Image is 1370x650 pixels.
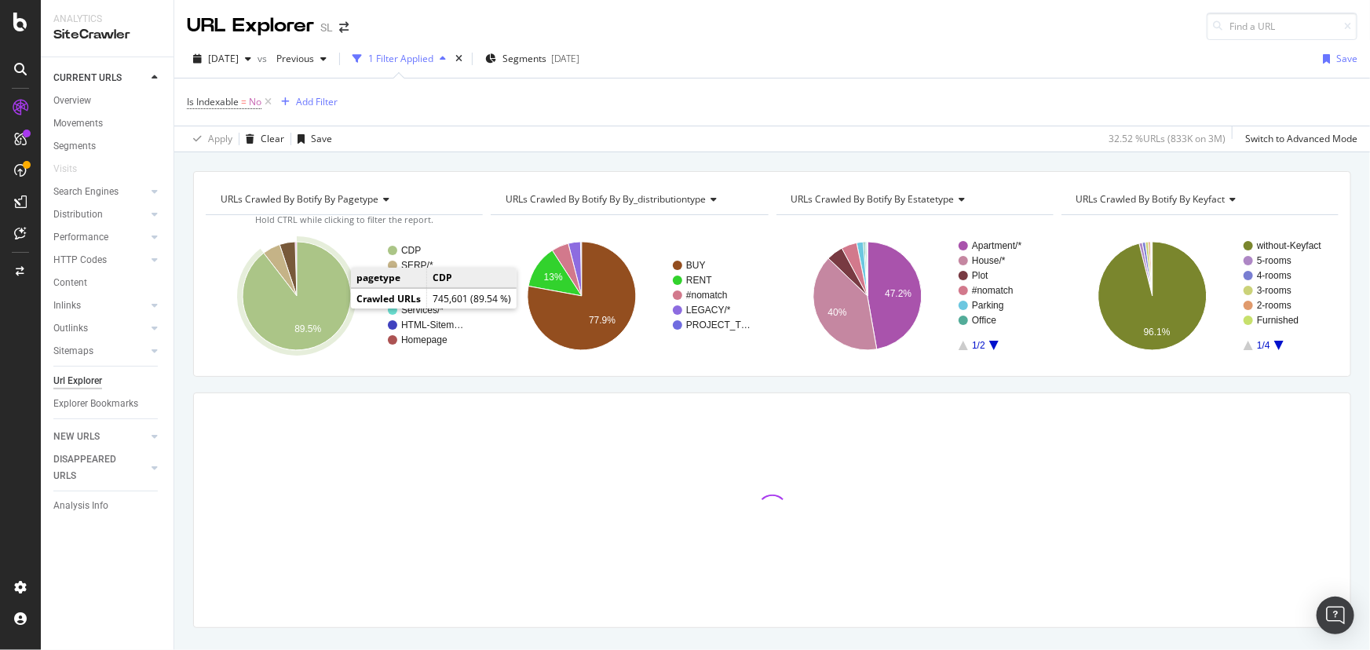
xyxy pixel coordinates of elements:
div: Clear [261,132,284,145]
td: CDP [427,268,517,288]
button: Switch to Advanced Mode [1239,126,1357,152]
text: PROJECT_T… [686,320,751,330]
button: Segments[DATE] [479,46,586,71]
text: 4-rooms [1257,270,1291,281]
div: Open Intercom Messenger [1317,597,1354,634]
text: 3-rooms [1257,285,1291,296]
svg: A chart. [206,228,480,364]
a: DISAPPEARED URLS [53,451,147,484]
a: CURRENT URLS [53,70,147,86]
a: Inlinks [53,298,147,314]
text: Furnished [1257,315,1299,326]
text: Plot [972,270,988,281]
span: No [249,91,261,113]
div: Inlinks [53,298,81,314]
div: Add Filter [296,95,338,108]
a: Outlinks [53,320,147,337]
div: CURRENT URLS [53,70,122,86]
div: URL Explorer [187,13,314,39]
text: Homepage [401,334,448,345]
a: Movements [53,115,163,132]
div: Save [1336,52,1357,65]
text: 89.5% [294,323,321,334]
div: NEW URLS [53,429,100,445]
text: #nomatch [972,285,1014,296]
div: Movements [53,115,103,132]
a: NEW URLS [53,429,147,445]
text: Parking [972,300,1004,311]
div: arrow-right-arrow-left [339,22,349,33]
text: #nomatch [686,290,728,301]
h4: URLs Crawled By Botify By estatetype [788,187,1039,212]
span: = [241,95,247,108]
div: DISAPPEARED URLS [53,451,133,484]
text: LEGACY/* [686,305,731,316]
div: HTTP Codes [53,252,107,268]
div: Visits [53,161,77,177]
button: [DATE] [187,46,258,71]
a: Sitemaps [53,343,147,360]
text: 13% [544,272,563,283]
text: 5-rooms [1257,255,1291,266]
text: 47.2% [885,288,912,299]
text: Office [972,315,996,326]
button: Save [291,126,332,152]
div: Save [311,132,332,145]
button: Clear [239,126,284,152]
span: Segments [502,52,546,65]
h4: URLs Crawled By Botify By by_distributiontype [502,187,754,212]
text: 1/2 [972,340,985,351]
a: Visits [53,161,93,177]
button: Apply [187,126,232,152]
div: Overview [53,93,91,109]
div: SL [320,20,333,35]
div: Performance [53,229,108,246]
div: times [452,51,466,67]
div: [DATE] [551,52,579,65]
div: 32.52 % URLs ( 833K on 3M ) [1109,132,1226,145]
text: 1/4 [1257,340,1270,351]
span: vs [258,52,270,65]
svg: A chart. [776,228,1051,364]
a: Search Engines [53,184,147,200]
div: Url Explorer [53,373,102,389]
a: HTTP Codes [53,252,147,268]
text: RENT [686,275,712,286]
text: SERP/* [401,260,433,271]
span: Is Indexable [187,95,239,108]
text: 2-rooms [1257,300,1291,311]
a: Content [53,275,163,291]
a: Explorer Bookmarks [53,396,163,412]
button: Previous [270,46,333,71]
text: 96.1% [1143,327,1170,338]
svg: A chart. [491,228,765,364]
div: Outlinks [53,320,88,337]
text: Apartment/* [972,240,1022,251]
a: Segments [53,138,163,155]
a: Url Explorer [53,373,163,389]
text: BUY [686,260,706,271]
h4: URLs Crawled By Botify By keyfact [1073,187,1324,212]
span: 2025 Aug. 8th [208,52,239,65]
span: URLs Crawled By Botify By by_distributiontype [506,192,706,206]
h4: URLs Crawled By Botify By pagetype [217,187,469,212]
div: Analysis Info [53,498,108,514]
td: 745,601 (89.54 %) [427,289,517,309]
text: House/* [972,255,1006,266]
div: Analytics [53,13,161,26]
a: Overview [53,93,163,109]
div: Search Engines [53,184,119,200]
span: URLs Crawled By Botify By keyfact [1076,192,1226,206]
span: URLs Crawled By Botify By pagetype [221,192,378,206]
span: URLs Crawled By Botify By estatetype [791,192,955,206]
text: CDP [401,245,421,256]
a: Analysis Info [53,498,163,514]
a: Distribution [53,206,147,223]
div: A chart. [1061,228,1336,364]
div: Sitemaps [53,343,93,360]
div: Switch to Advanced Mode [1245,132,1357,145]
div: 1 Filter Applied [368,52,433,65]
